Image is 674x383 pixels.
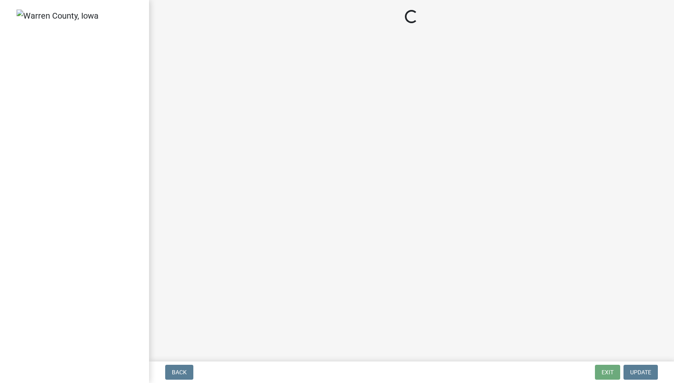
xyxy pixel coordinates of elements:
[630,369,651,376] span: Update
[623,365,658,380] button: Update
[165,365,193,380] button: Back
[17,10,99,22] img: Warren County, Iowa
[595,365,620,380] button: Exit
[172,369,187,376] span: Back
